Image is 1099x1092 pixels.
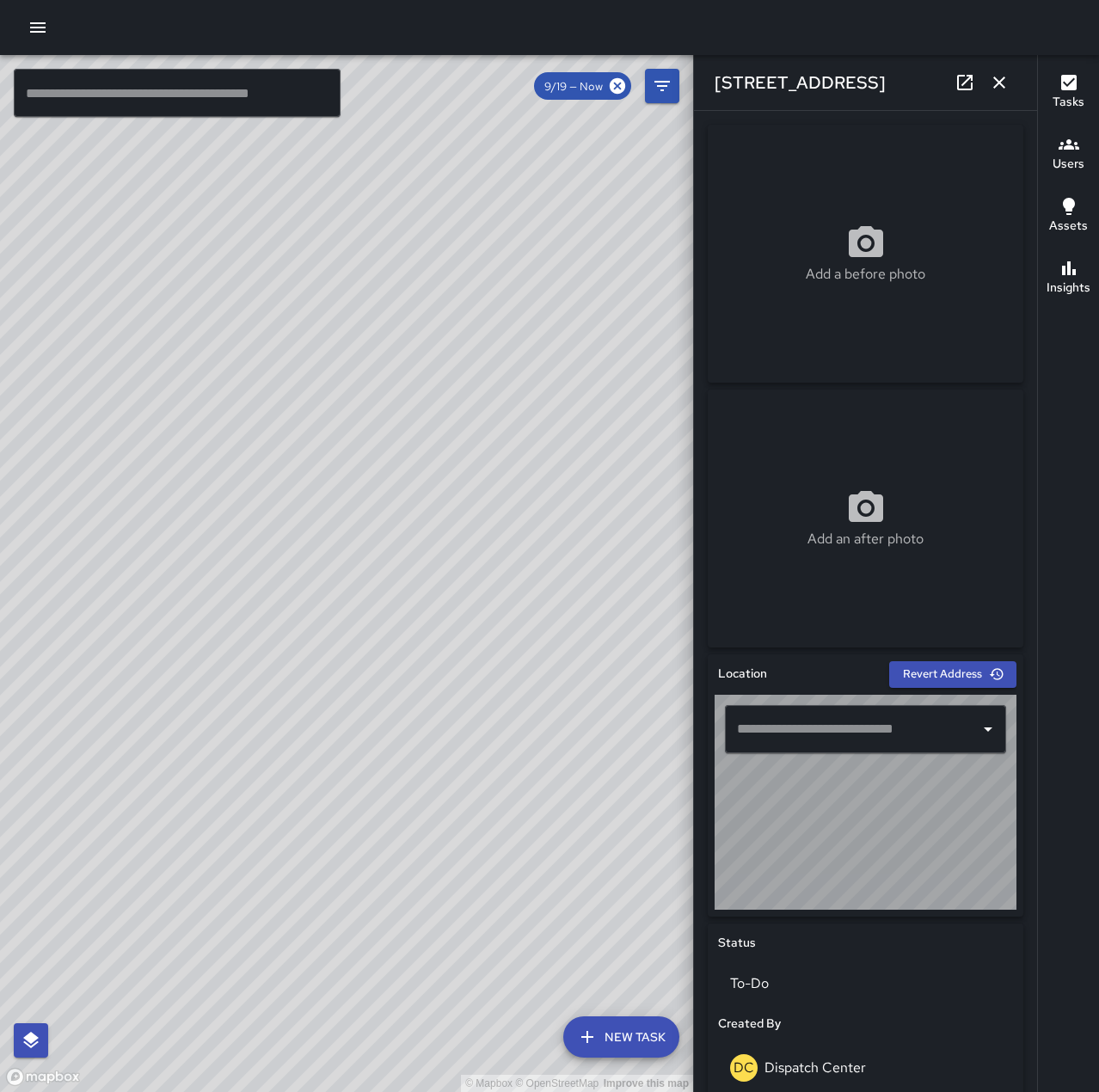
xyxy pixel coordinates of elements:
[764,1058,866,1077] p: Dispatch Center
[730,973,1001,994] p: To-Do
[976,717,1000,741] button: Open
[1038,248,1099,310] button: Insights
[807,529,924,549] p: Add an after photo
[1049,217,1088,236] h6: Assets
[806,264,925,285] p: Add a before photo
[1038,186,1099,248] button: Assets
[1053,93,1084,112] h6: Tasks
[534,72,631,100] div: 9/19 — Now
[563,1016,679,1058] button: New Task
[718,665,767,684] h6: Location
[734,1058,754,1078] p: DC
[1038,62,1099,124] button: Tasks
[718,934,756,953] h6: Status
[645,69,679,103] button: Filters
[1038,124,1099,186] button: Users
[534,79,613,94] span: 9/19 — Now
[1053,155,1084,174] h6: Users
[718,1015,781,1034] h6: Created By
[889,661,1016,688] button: Revert Address
[1047,279,1090,298] h6: Insights
[715,69,886,96] h6: [STREET_ADDRESS]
